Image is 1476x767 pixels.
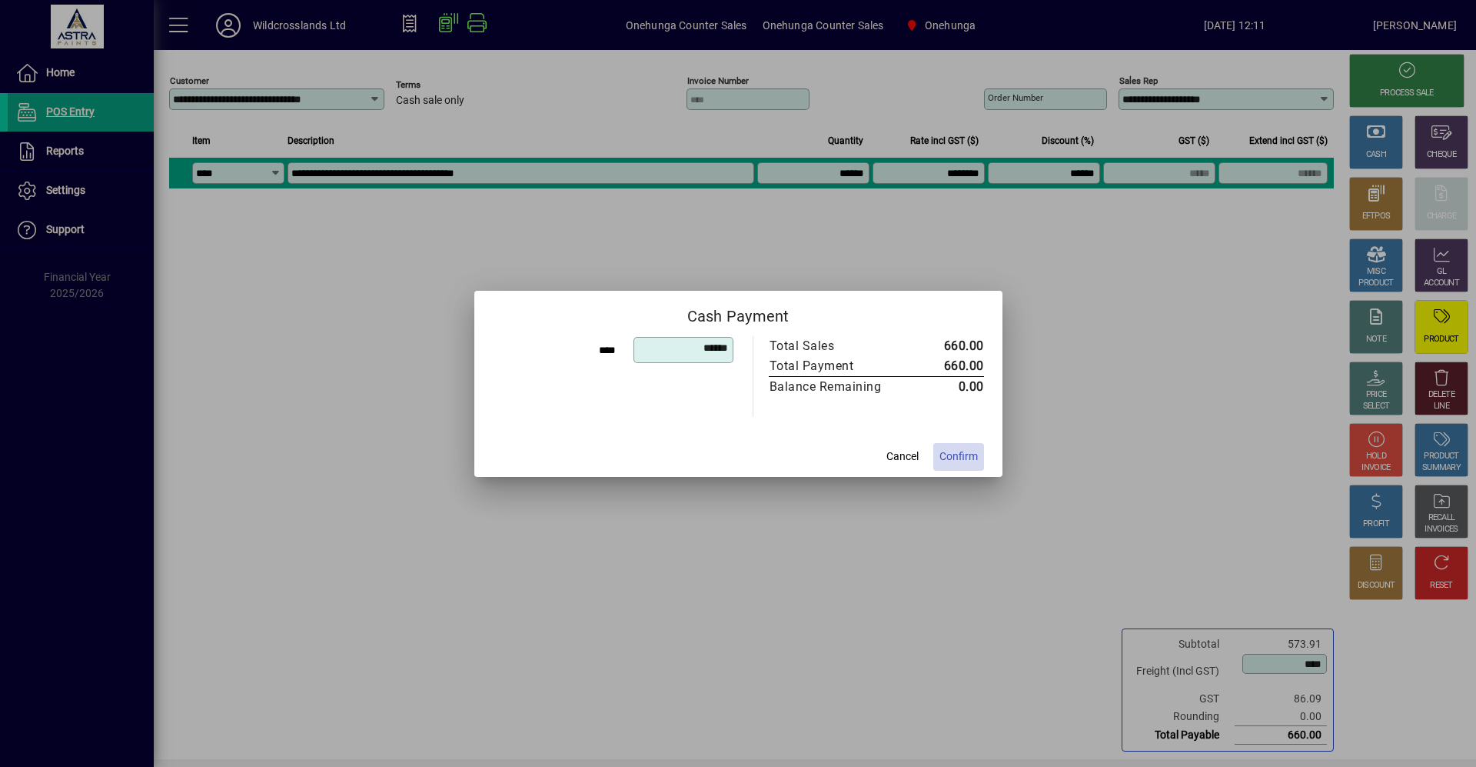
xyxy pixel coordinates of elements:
span: Cancel [886,449,919,465]
button: Cancel [878,443,927,471]
td: 0.00 [914,376,984,397]
div: Balance Remaining [770,378,899,396]
button: Confirm [933,443,984,471]
h2: Cash Payment [474,291,1002,335]
td: Total Sales [769,336,914,356]
td: Total Payment [769,356,914,377]
span: Confirm [939,449,978,465]
td: 660.00 [914,356,984,377]
td: 660.00 [914,336,984,356]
